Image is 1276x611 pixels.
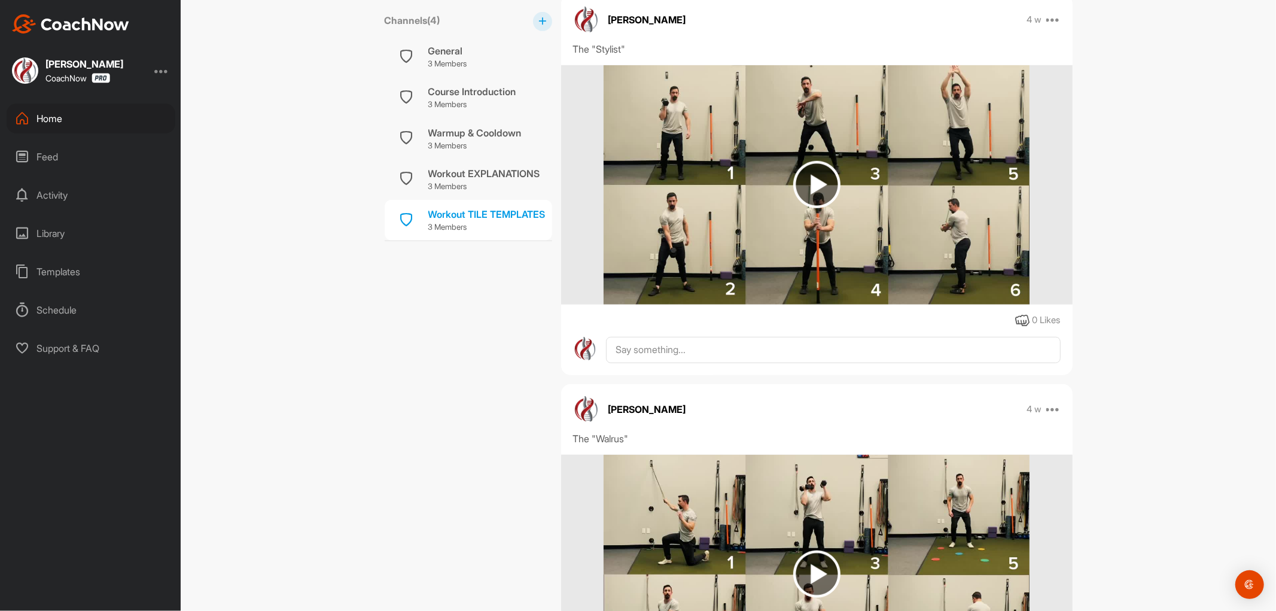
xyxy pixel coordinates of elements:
[45,59,123,69] div: [PERSON_NAME]
[573,337,598,361] img: avatar
[7,180,175,210] div: Activity
[45,73,110,83] div: CoachNow
[428,207,546,221] div: Workout TILE TEMPLATES
[1027,403,1041,415] p: 4 w
[7,104,175,133] div: Home
[92,73,110,83] img: CoachNow Pro
[1027,14,1041,26] p: 4 w
[7,142,175,172] div: Feed
[573,42,1061,56] div: The "Stylist"
[428,166,540,181] div: Workout EXPLANATIONS
[428,44,467,58] div: General
[7,333,175,363] div: Support & FAQ
[7,295,175,325] div: Schedule
[7,257,175,287] div: Templates
[793,551,840,598] img: play
[428,221,546,233] p: 3 Members
[573,431,1061,446] div: The "Walrus"
[12,14,129,34] img: CoachNow
[428,140,522,152] p: 3 Members
[793,161,840,208] img: play
[604,65,1029,305] img: media
[12,57,38,84] img: square_6444e1e82409e8f81ae1a30abe11846c.jpg
[7,218,175,248] div: Library
[428,126,522,140] div: Warmup & Cooldown
[573,396,599,422] img: avatar
[1235,570,1264,599] div: Open Intercom Messenger
[573,7,599,33] img: avatar
[1033,314,1061,327] div: 0 Likes
[608,13,686,27] p: [PERSON_NAME]
[385,13,440,28] label: Channels ( 4 )
[428,99,516,111] p: 3 Members
[608,402,686,417] p: [PERSON_NAME]
[428,84,516,99] div: Course Introduction
[428,58,467,70] p: 3 Members
[428,181,540,193] p: 3 Members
